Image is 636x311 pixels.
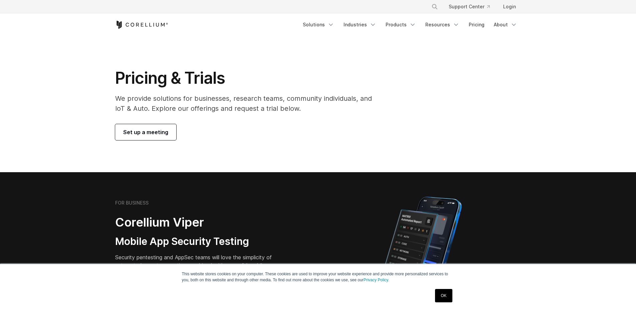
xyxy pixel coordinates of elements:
div: Navigation Menu [299,19,521,31]
a: Solutions [299,19,338,31]
a: Corellium Home [115,21,168,29]
img: Corellium MATRIX automated report on iPhone showing app vulnerability test results across securit... [373,194,473,310]
a: Login [498,1,521,13]
h6: FOR BUSINESS [115,200,149,206]
a: Privacy Policy. [364,278,389,282]
p: This website stores cookies on your computer. These cookies are used to improve your website expe... [182,271,454,283]
div: Navigation Menu [423,1,521,13]
span: Set up a meeting [123,128,168,136]
h2: Corellium Viper [115,215,286,230]
a: Resources [421,19,463,31]
button: Search [429,1,441,13]
a: Set up a meeting [115,124,176,140]
a: Industries [340,19,380,31]
h1: Pricing & Trials [115,68,381,88]
a: Support Center [443,1,495,13]
a: Pricing [465,19,488,31]
p: We provide solutions for businesses, research teams, community individuals, and IoT & Auto. Explo... [115,93,381,113]
a: OK [435,289,452,302]
h3: Mobile App Security Testing [115,235,286,248]
a: About [490,19,521,31]
a: Products [382,19,420,31]
p: Security pentesting and AppSec teams will love the simplicity of automated report generation comb... [115,253,286,277]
